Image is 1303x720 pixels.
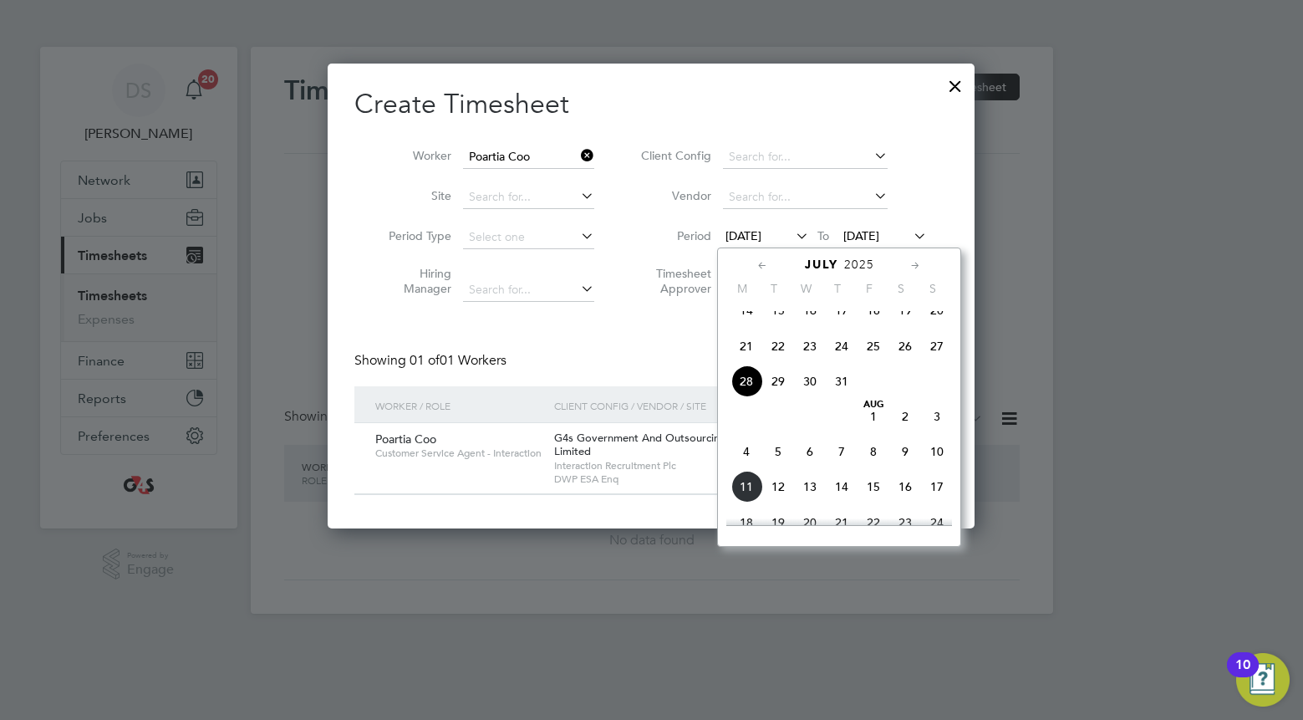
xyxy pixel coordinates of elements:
input: Search for... [463,278,594,302]
span: 13 [794,471,826,503]
label: Vendor [636,188,711,203]
span: 21 [826,507,858,539]
span: 10 [921,436,953,467]
span: 16 [889,471,921,503]
span: 31 [826,365,858,397]
label: Client Config [636,148,711,163]
span: S [917,281,949,296]
span: 25 [858,330,889,362]
span: 12 [762,471,794,503]
span: 23 [794,330,826,362]
span: Aug [858,401,889,409]
span: 11 [730,471,762,503]
span: 28 [730,365,762,397]
span: 7 [826,436,858,467]
input: Search for... [723,186,888,209]
span: DWP ESA Enq [554,472,815,486]
span: 17 [826,294,858,326]
div: Worker / Role [371,386,550,425]
span: 23 [889,507,921,539]
label: Hiring Manager [376,266,451,296]
span: 17 [921,471,953,503]
span: 14 [730,294,762,326]
span: 15 [762,294,794,326]
span: 16 [794,294,826,326]
span: 18 [730,507,762,539]
div: 10 [1235,665,1250,687]
span: 30 [794,365,826,397]
span: [DATE] [725,228,761,243]
span: 24 [826,330,858,362]
span: To [812,225,834,247]
input: Search for... [723,146,888,169]
input: Search for... [463,186,594,209]
span: 3 [921,401,953,432]
span: M [726,281,758,296]
span: 20 [921,294,953,326]
div: Client Config / Vendor / Site [550,386,819,425]
span: T [758,281,790,296]
span: 2025 [844,258,874,272]
span: 6 [794,436,826,467]
span: 2 [889,401,921,432]
span: 22 [858,507,889,539]
h2: Create Timesheet [354,87,948,122]
label: Timesheet Approver [636,266,711,296]
span: 5 [762,436,794,467]
span: 01 Workers [410,352,506,369]
label: Site [376,188,451,203]
span: F [853,281,885,296]
span: Interaction Recruitment Plc [554,459,815,472]
span: 29 [762,365,794,397]
span: 14 [826,471,858,503]
span: July [805,258,838,272]
span: [DATE] [843,228,879,243]
span: 18 [858,294,889,326]
span: W [790,281,822,296]
input: Select one [463,226,594,249]
label: Period Type [376,228,451,243]
div: Showing [354,352,510,370]
span: 8 [858,436,889,467]
span: 19 [762,507,794,539]
span: 1 [858,401,889,432]
span: T [822,281,853,296]
label: Worker [376,148,451,163]
button: Open Resource Center, 10 new notifications [1236,653,1290,707]
span: 26 [889,330,921,362]
span: S [885,281,917,296]
span: 27 [921,330,953,362]
span: 4 [730,436,762,467]
span: Poartia Coo [375,431,436,447]
span: 24 [921,507,953,539]
span: 19 [889,294,921,326]
span: 01 of [410,352,440,369]
input: Search for... [463,146,594,169]
label: Period [636,228,711,243]
span: 21 [730,330,762,362]
span: G4s Government And Outsourcing Services (Uk) Limited [554,431,793,459]
span: 22 [762,330,794,362]
span: 15 [858,471,889,503]
span: 9 [889,436,921,467]
span: 20 [794,507,826,539]
span: Customer Service Agent - Interaction [375,447,542,460]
